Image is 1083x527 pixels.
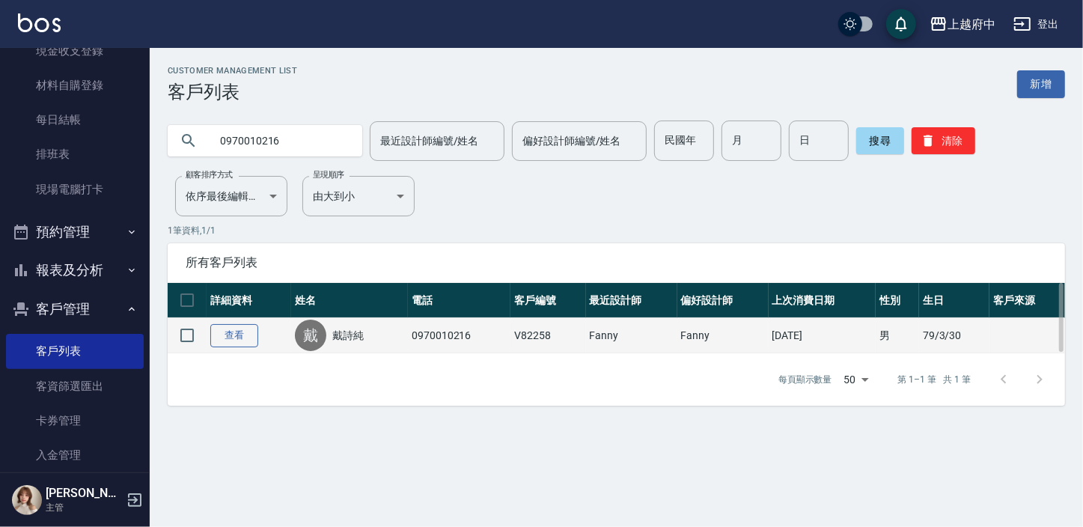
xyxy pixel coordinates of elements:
button: 清除 [912,127,975,154]
th: 客戶編號 [510,283,586,318]
td: 男 [876,318,919,353]
p: 1 筆資料, 1 / 1 [168,224,1065,237]
td: Fanny [677,318,769,353]
p: 主管 [46,501,122,514]
a: 材料自購登錄 [6,68,144,103]
img: Logo [18,13,61,32]
td: V82258 [510,318,586,353]
h2: Customer Management List [168,66,297,76]
img: Person [12,485,42,515]
th: 性別 [876,283,919,318]
button: 預約管理 [6,213,144,252]
a: 客戶列表 [6,334,144,368]
div: 50 [838,359,874,400]
a: 排班表 [6,137,144,171]
a: 現金收支登錄 [6,34,144,68]
div: 依序最後編輯時間 [175,176,287,216]
a: 入金管理 [6,438,144,472]
th: 生日 [919,283,989,318]
button: 上越府中 [924,9,1001,40]
button: save [886,9,916,39]
a: 現場電腦打卡 [6,172,144,207]
th: 姓名 [291,283,408,318]
button: 客戶管理 [6,290,144,329]
div: 戴 [295,320,326,351]
th: 客戶來源 [989,283,1065,318]
th: 詳細資料 [207,283,291,318]
button: 搜尋 [856,127,904,154]
td: Fanny [586,318,677,353]
a: 戴詩純 [332,328,364,343]
td: 79/3/30 [919,318,989,353]
th: 電話 [408,283,510,318]
button: 登出 [1007,10,1065,38]
label: 顧客排序方式 [186,169,233,180]
h5: [PERSON_NAME] [46,486,122,501]
a: 新增 [1017,70,1065,98]
a: 每日結帳 [6,103,144,137]
th: 偏好設計師 [677,283,769,318]
p: 第 1–1 筆 共 1 筆 [898,373,971,386]
td: 0970010216 [408,318,510,353]
label: 呈現順序 [313,169,344,180]
h3: 客戶列表 [168,82,297,103]
span: 所有客戶列表 [186,255,1047,270]
p: 每頁顯示數量 [778,373,832,386]
a: 卡券管理 [6,403,144,438]
div: 由大到小 [302,176,415,216]
a: 客資篩選匯出 [6,369,144,403]
th: 最近設計師 [586,283,677,318]
th: 上次消費日期 [769,283,876,318]
div: 上越府中 [948,15,995,34]
button: 報表及分析 [6,251,144,290]
td: [DATE] [769,318,876,353]
a: 查看 [210,324,258,347]
input: 搜尋關鍵字 [210,121,350,161]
